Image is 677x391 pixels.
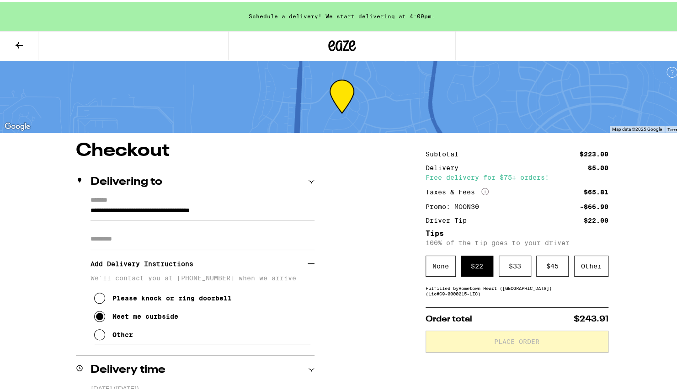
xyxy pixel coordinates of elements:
p: 100% of the tip goes to your driver [426,237,608,245]
div: -$66.90 [580,202,608,208]
h2: Delivery time [91,363,165,374]
h1: Checkout [76,140,315,158]
div: Delivery [426,163,465,169]
div: $223.00 [580,149,608,155]
span: $243.91 [574,313,608,321]
a: Open this area in Google Maps (opens a new window) [2,119,32,131]
div: None [426,254,456,275]
div: $ 22 [461,254,493,275]
h5: Tips [426,228,608,236]
span: Place Order [494,337,539,343]
h2: Delivering to [91,175,162,186]
div: Fulfilled by Hometown Heart ([GEOGRAPHIC_DATA]) (Lic# C9-0000215-LIC ) [426,284,608,295]
div: Other [574,254,608,275]
div: Subtotal [426,149,465,155]
div: $5.00 [588,163,608,169]
button: Place Order [426,329,608,351]
span: Hi. Need any help? [5,6,66,14]
span: Map data ©2025 Google [612,125,662,130]
div: Other [112,329,133,337]
div: Promo: MOON30 [426,202,485,208]
div: Driver Tip [426,215,473,222]
button: Other [94,324,133,342]
span: Order total [426,313,472,321]
div: $65.81 [584,187,608,193]
div: Free delivery for $75+ orders! [426,172,608,179]
div: $ 33 [499,254,531,275]
button: Meet me curbside [94,305,178,324]
img: Google [2,119,32,131]
div: Meet me curbside [112,311,178,318]
h3: Add Delivery Instructions [91,252,308,273]
button: Please knock or ring doorbell [94,287,232,305]
div: $22.00 [584,215,608,222]
div: Taxes & Fees [426,186,489,194]
div: Please knock or ring doorbell [112,293,232,300]
div: $ 45 [536,254,569,275]
p: We'll contact you at [PHONE_NUMBER] when we arrive [91,273,315,280]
